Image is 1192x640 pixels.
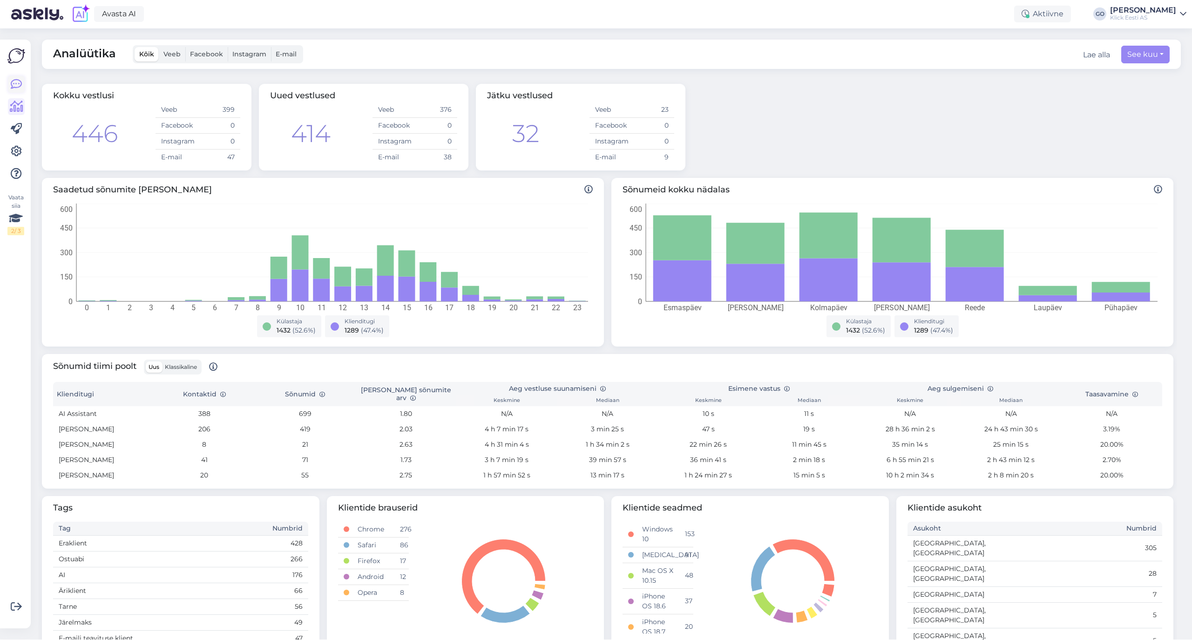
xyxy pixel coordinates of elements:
td: Eraklient [53,535,244,551]
td: Tarne [53,599,244,614]
th: Aeg sulgemiseni [860,382,1061,395]
td: 2 min 18 s [759,452,860,468]
tspan: 13 [360,303,368,312]
tspan: 16 [424,303,433,312]
tspan: 0 [638,297,642,306]
span: Sõnumid tiimi poolt [53,360,217,374]
td: Facebook [589,118,632,134]
img: Askly Logo [7,47,25,65]
td: [GEOGRAPHIC_DATA], [GEOGRAPHIC_DATA] [908,602,1035,628]
div: GO [1093,7,1106,20]
td: Instagram [589,134,632,150]
td: 3.19% [1061,422,1162,437]
td: 15 min 5 s [759,468,860,483]
td: 266 [244,551,308,567]
td: 0 [632,134,674,150]
td: 8 [154,437,255,452]
td: 91 [679,547,693,563]
td: N/A [860,406,961,422]
td: Windows 10 [637,522,679,547]
td: Opera [352,585,394,600]
td: N/A [1061,406,1162,422]
td: 2.63 [356,437,457,452]
tspan: 4 [170,303,175,312]
a: Avasta AI [94,6,144,22]
td: 49 [244,614,308,630]
td: 21 [255,437,356,452]
tspan: 20 [509,303,518,312]
span: Saadetud sõnumite [PERSON_NAME] [53,184,593,196]
td: Safari [352,537,394,553]
button: Lae alla [1083,49,1110,61]
span: Analüütika [53,45,116,63]
span: Sõnumeid kokku nädalas [623,184,1162,196]
td: 17 [394,553,408,569]
td: 55 [255,468,356,483]
span: ( 47.4 %) [361,326,384,334]
td: 28 h 36 min 2 s [860,422,961,437]
td: Ostuabi [53,551,244,567]
td: Chrome [352,522,394,538]
td: 419 [255,422,356,437]
td: 22 min 26 s [658,437,759,452]
td: AI [53,567,244,583]
tspan: 21 [531,303,539,312]
td: 0 [198,118,240,134]
td: 20.00% [1061,468,1162,483]
tspan: 450 [630,224,642,232]
span: Klassikaline [165,363,197,370]
tspan: 22 [552,303,560,312]
tspan: [PERSON_NAME] [728,303,784,312]
th: Keskmine [456,395,557,406]
span: 1289 [345,326,359,334]
td: 388 [154,406,255,422]
td: 699 [255,406,356,422]
th: Sõnumid [255,382,356,406]
td: 3 min 25 s [557,422,658,437]
tspan: Pühapäev [1104,303,1138,312]
button: See kuu [1121,46,1170,63]
td: 1 h 24 min 27 s [658,468,759,483]
td: 376 [415,102,457,118]
td: 5 [1035,602,1162,628]
td: 206 [154,422,255,437]
img: explore-ai [71,4,90,24]
div: 2 / 3 [7,227,24,235]
td: Veeb [156,102,198,118]
th: Kontaktid [154,382,255,406]
tspan: 300 [60,248,73,257]
th: Tag [53,522,244,536]
td: Veeb [372,102,415,118]
tspan: 2 [128,303,132,312]
a: [PERSON_NAME]Klick Eesti AS [1110,7,1186,21]
td: 0 [198,134,240,150]
tspan: 0 [85,303,89,312]
td: 176 [244,567,308,583]
td: N/A [961,406,1062,422]
span: Uued vestlused [270,90,335,101]
tspan: 14 [381,303,390,312]
th: Mediaan [759,395,860,406]
td: 86 [394,537,408,553]
tspan: 19 [488,303,496,312]
td: [PERSON_NAME] [53,437,154,452]
td: 8 [394,585,408,600]
td: 20.00% [1061,437,1162,452]
td: 4 h 31 min 4 s [456,437,557,452]
tspan: 600 [60,205,73,214]
tspan: Reede [965,303,985,312]
div: Külastaja [846,317,885,326]
td: Instagram [372,134,415,150]
td: 1 h 34 min 2 s [557,437,658,452]
td: 19 s [759,422,860,437]
th: Esimene vastus [658,382,860,395]
td: 6 h 55 min 21 s [860,452,961,468]
td: 2.70% [1061,452,1162,468]
td: 13 min 17 s [557,468,658,483]
th: Taasavamine [1061,382,1162,406]
span: Facebook [190,50,223,58]
tspan: 600 [630,205,642,214]
td: 48 [679,563,693,588]
td: iPhone OS 18.6 [637,588,679,614]
tspan: 6 [213,303,217,312]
